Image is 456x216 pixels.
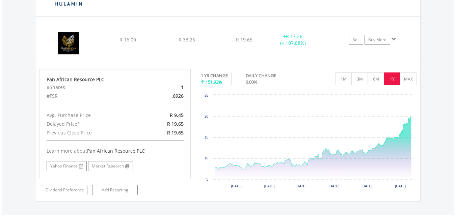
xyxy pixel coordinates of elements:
span: R 19.65 [167,121,184,127]
img: EQU.ZA.PAN.png [39,25,98,61]
div: Chart. Highcharts interactive chart. [201,92,417,193]
text: [DATE] [296,184,306,188]
div: Pan African Resource PLC [47,76,184,83]
text: [DATE] [231,184,242,188]
div: 1 YR CHANGE [201,72,228,79]
div: #Shares [42,83,140,92]
div: + (+ 107.88%) [268,33,319,47]
span: R 19.65 [236,36,252,43]
div: Previous Close Price [42,128,140,137]
a: Buy More [365,35,390,45]
text: [DATE] [361,184,372,188]
button: 1Y [384,72,400,85]
span: R 16.00 [119,36,136,43]
text: [DATE] [264,184,275,188]
div: Avg. Purchase Price [42,111,140,120]
a: Sell [349,35,363,45]
span: R 19.65 [167,129,184,136]
span: Pan African Resource PLC [87,148,145,154]
text: 10 [205,156,209,160]
button: 6M [368,72,384,85]
button: MAX [400,72,417,85]
button: 3M [351,72,368,85]
text: [DATE] [395,184,406,188]
text: 5 [206,178,208,181]
text: 25 [205,94,209,97]
div: #FSR [42,92,140,100]
span: R 9.45 [170,112,184,118]
div: DAILY CHANGE [246,72,300,79]
svg: Interactive chart [201,92,417,193]
span: 151.92% [206,79,222,85]
button: 1M [335,72,352,85]
a: Yahoo Finance [47,161,87,171]
span: R 33.26 [179,36,195,43]
div: Delayed Price* [42,120,140,128]
div: 1 [139,83,188,92]
text: 20 [205,115,209,118]
a: Market Research [88,161,133,171]
div: Learn more about [47,148,184,154]
text: 15 [205,135,209,139]
div: .6926 [139,92,188,100]
a: Add Recurring [92,185,138,195]
text: [DATE] [329,184,340,188]
a: Dividend Preference [42,185,87,195]
span: 0.00% [246,79,258,85]
span: R 17.26 [286,33,302,39]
